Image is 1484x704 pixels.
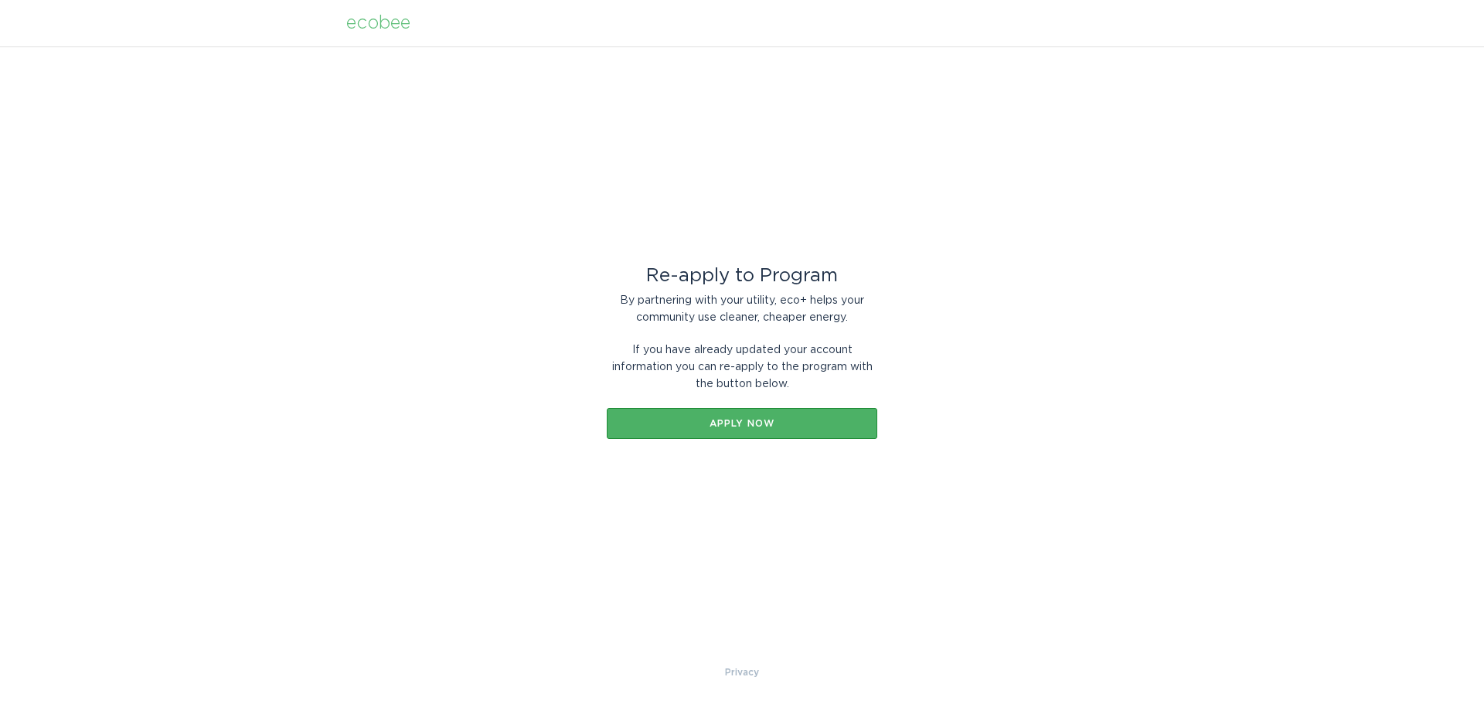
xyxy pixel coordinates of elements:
a: Privacy Policy & Terms of Use [725,664,759,681]
button: Apply now [607,408,877,439]
div: ecobee [346,15,410,32]
div: By partnering with your utility, eco+ helps your community use cleaner, cheaper energy. [607,292,877,326]
div: If you have already updated your account information you can re-apply to the program with the but... [607,342,877,393]
div: Re-apply to Program [607,267,877,284]
div: Apply now [614,419,870,428]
